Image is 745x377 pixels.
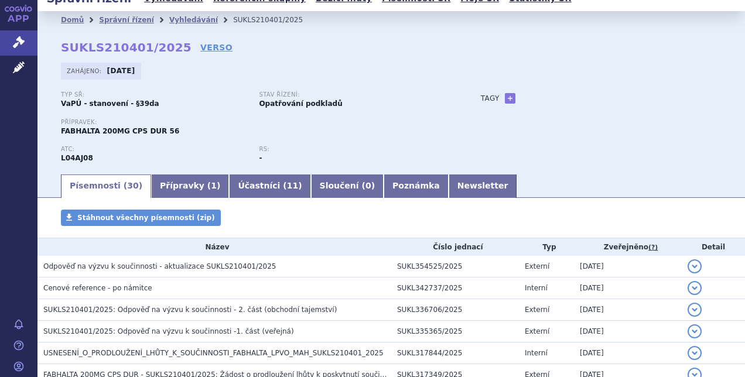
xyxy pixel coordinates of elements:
[43,349,384,357] span: USNESENÍ_O_PRODLOUŽENÍ_LHŮTY_K_SOUČINNOSTI_FABHALTA_LPVO_MAH_SUKLS210401_2025
[311,174,384,198] a: Sloučení (0)
[61,16,84,24] a: Domů
[525,284,548,292] span: Interní
[688,259,702,273] button: detail
[61,40,192,54] strong: SUKLS210401/2025
[43,306,337,314] span: SUKLS210401/2025: Odpověď na výzvu k součinnosti - 2. část (obchodní tajemství)
[211,181,217,190] span: 1
[229,174,310,198] a: Účastníci (11)
[37,238,391,256] th: Název
[287,181,298,190] span: 11
[525,349,548,357] span: Interní
[574,277,682,299] td: [DATE]
[259,91,445,98] p: Stav řízení:
[67,66,104,76] span: Zahájeno:
[107,67,135,75] strong: [DATE]
[200,42,233,53] a: VERSO
[61,174,151,198] a: Písemnosti (30)
[574,321,682,342] td: [DATE]
[61,100,159,108] strong: VaPÚ - stanovení - §39da
[574,238,682,256] th: Zveřejněno
[574,342,682,364] td: [DATE]
[43,262,276,270] span: Odpověď na výzvu k součinnosti - aktualizace SUKLS210401/2025
[688,281,702,295] button: detail
[519,238,574,256] th: Typ
[574,299,682,321] td: [DATE]
[391,299,519,321] td: SUKL336706/2025
[574,256,682,277] td: [DATE]
[449,174,517,198] a: Newsletter
[391,256,519,277] td: SUKL354525/2025
[384,174,449,198] a: Poznámka
[259,154,262,162] strong: -
[259,100,342,108] strong: Opatřování podkladů
[391,342,519,364] td: SUKL317844/2025
[99,16,154,24] a: Správní řízení
[61,146,247,153] p: ATC:
[525,327,549,335] span: Externí
[688,303,702,317] button: detail
[391,277,519,299] td: SUKL342737/2025
[682,238,745,256] th: Detail
[233,11,318,29] li: SUKLS210401/2025
[365,181,371,190] span: 0
[525,306,549,314] span: Externí
[648,244,658,252] abbr: (?)
[688,346,702,360] button: detail
[525,262,549,270] span: Externí
[169,16,218,24] a: Vyhledávání
[151,174,229,198] a: Přípravky (1)
[688,324,702,338] button: detail
[43,284,152,292] span: Cenové reference - po námitce
[61,91,247,98] p: Typ SŘ:
[127,181,138,190] span: 30
[505,93,515,104] a: +
[61,127,179,135] span: FABHALTA 200MG CPS DUR 56
[391,238,519,256] th: Číslo jednací
[259,146,445,153] p: RS:
[61,154,93,162] strong: IPTAKOPAN
[61,119,457,126] p: Přípravek:
[391,321,519,342] td: SUKL335365/2025
[43,327,294,335] span: SUKLS210401/2025: Odpověď na výzvu k součinnosti -1. část (veřejná)
[77,214,215,222] span: Stáhnout všechny písemnosti (zip)
[481,91,500,105] h3: Tagy
[61,210,221,226] a: Stáhnout všechny písemnosti (zip)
